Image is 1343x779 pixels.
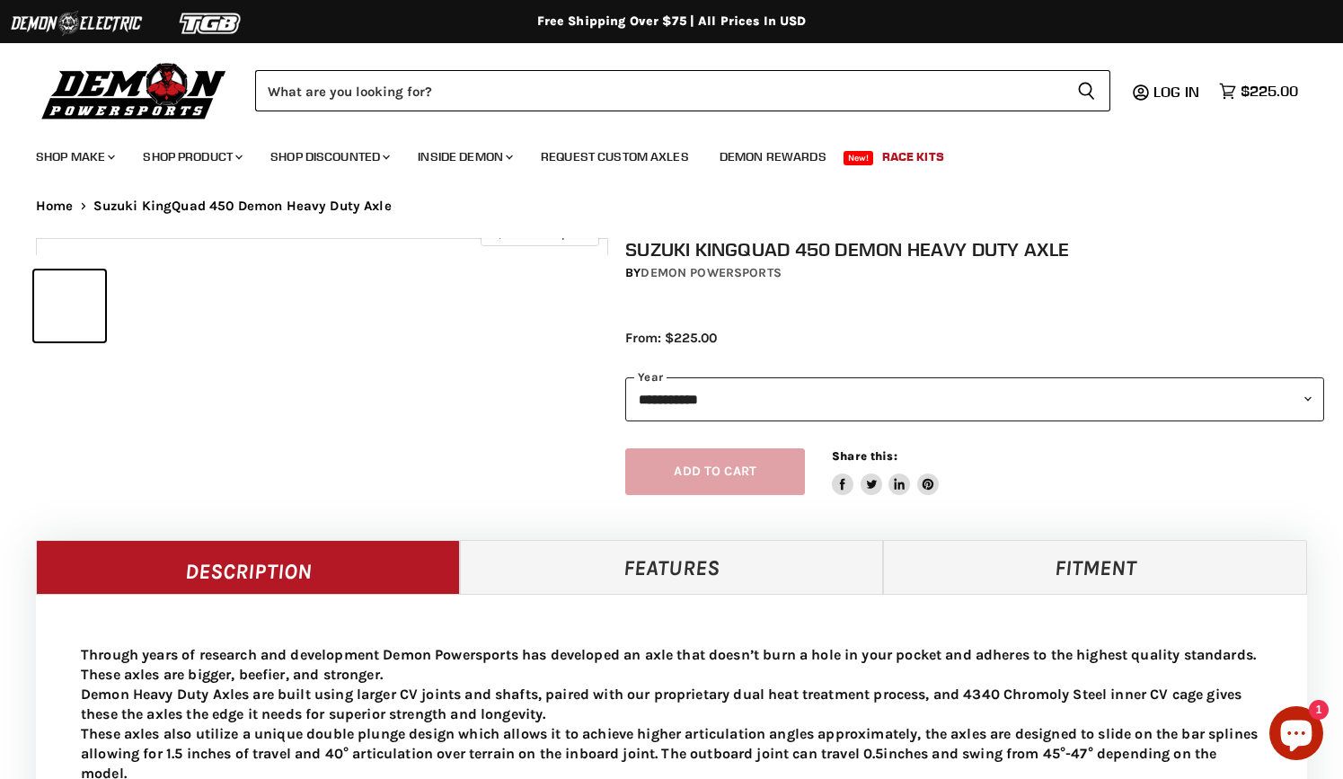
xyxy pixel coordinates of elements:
[527,138,702,175] a: Request Custom Axles
[9,6,144,40] img: Demon Electric Logo 2
[404,138,524,175] a: Inside Demon
[34,270,105,341] button: IMAGE thumbnail
[1241,83,1298,100] span: $225.00
[883,540,1307,594] a: Fitment
[832,448,939,496] aside: Share this:
[1210,78,1307,104] a: $225.00
[144,6,278,40] img: TGB Logo 2
[1145,84,1210,100] a: Log in
[257,138,401,175] a: Shop Discounted
[93,199,392,214] span: Suzuki KingQuad 450 Demon Heavy Duty Axle
[36,540,460,594] a: Description
[255,70,1063,111] input: Search
[625,330,717,346] span: From: $225.00
[869,138,958,175] a: Race Kits
[460,540,884,594] a: Features
[129,138,253,175] a: Shop Product
[110,270,181,341] button: IMAGE thumbnail
[706,138,840,175] a: Demon Rewards
[36,58,233,122] img: Demon Powersports
[490,226,589,240] span: Click to expand
[625,238,1324,261] h1: Suzuki KingQuad 450 Demon Heavy Duty Axle
[844,151,874,165] span: New!
[832,449,897,463] span: Share this:
[255,70,1110,111] form: Product
[22,138,126,175] a: Shop Make
[1264,706,1329,765] inbox-online-store-chat: Shopify online store chat
[36,199,74,214] a: Home
[625,263,1324,283] div: by
[1153,83,1199,101] span: Log in
[641,265,781,280] a: Demon Powersports
[22,131,1294,175] ul: Main menu
[625,377,1324,421] select: year
[1063,70,1110,111] button: Search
